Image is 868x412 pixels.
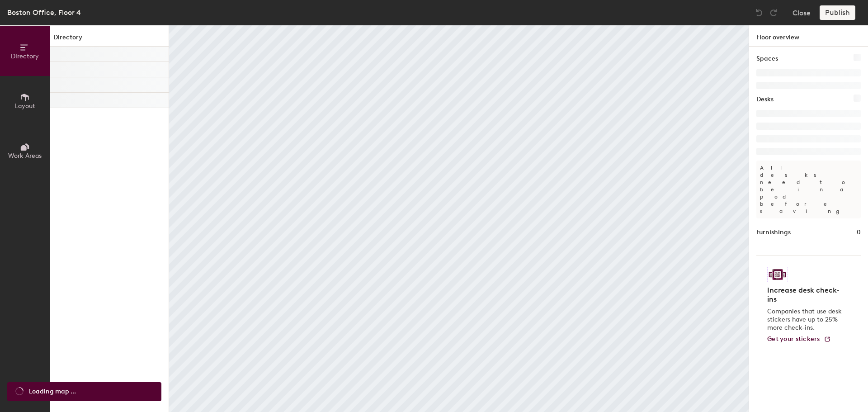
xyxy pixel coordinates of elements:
[756,161,861,218] p: All desks need to be in a pod before saving
[169,25,749,412] canvas: Map
[767,286,844,304] h4: Increase desk check-ins
[749,25,868,47] h1: Floor overview
[755,8,764,17] img: Undo
[767,308,844,332] p: Companies that use desk stickers have up to 25% more check-ins.
[11,52,39,60] span: Directory
[15,102,35,110] span: Layout
[756,54,778,64] h1: Spaces
[767,267,788,282] img: Sticker logo
[756,95,774,104] h1: Desks
[7,7,81,18] div: Boston Office, Floor 4
[50,33,169,47] h1: Directory
[767,336,831,343] a: Get your stickers
[756,227,791,237] h1: Furnishings
[793,5,811,20] button: Close
[8,152,42,160] span: Work Areas
[769,8,778,17] img: Redo
[857,227,861,237] h1: 0
[767,335,820,343] span: Get your stickers
[29,387,76,397] span: Loading map ...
